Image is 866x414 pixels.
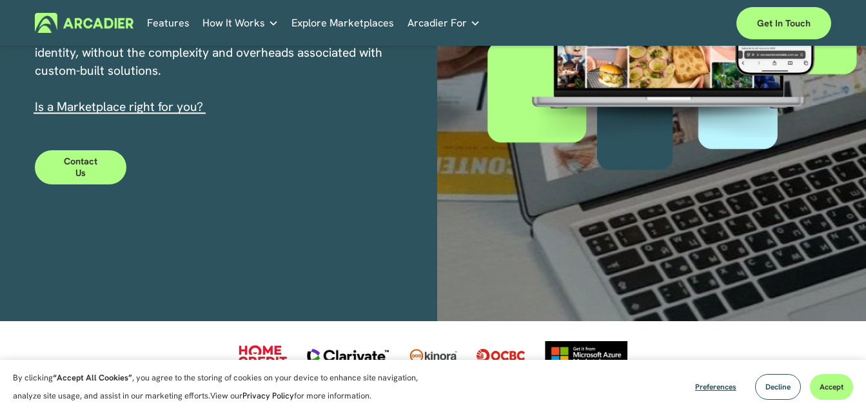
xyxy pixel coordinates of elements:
a: Explore Marketplaces [291,13,394,33]
a: Features [147,13,190,33]
a: Get in touch [736,7,831,39]
a: folder dropdown [408,13,480,33]
span: Arcadier For [408,14,467,32]
a: Contact Us [35,150,126,184]
span: I [35,99,203,115]
a: Privacy Policy [242,390,294,401]
a: s a Marketplace right for you? [38,99,203,115]
p: By clicking , you agree to the storing of cookies on your device to enhance site navigation, anal... [13,369,432,405]
img: Arcadier [35,13,133,33]
strong: “Accept All Cookies” [53,372,132,383]
iframe: Chat Widget [577,21,866,414]
span: How It Works [202,14,265,32]
a: folder dropdown [202,13,279,33]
